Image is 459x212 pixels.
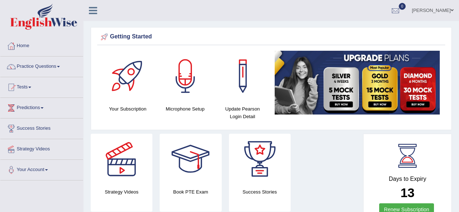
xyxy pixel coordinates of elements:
[0,139,83,157] a: Strategy Videos
[217,105,267,120] h4: Update Pearson Login Detail
[0,98,83,116] a: Predictions
[0,160,83,178] a: Your Account
[160,188,221,196] h4: Book PTE Exam
[0,57,83,75] a: Practice Questions
[399,3,406,10] span: 0
[0,77,83,95] a: Tests
[0,36,83,54] a: Home
[103,105,153,113] h4: Your Subscription
[0,119,83,137] a: Success Stories
[401,186,415,200] b: 13
[229,188,291,196] h4: Success Stories
[275,51,440,115] img: small5.jpg
[372,176,443,182] h4: Days to Expiry
[160,105,210,113] h4: Microphone Setup
[91,188,152,196] h4: Strategy Videos
[99,32,443,42] div: Getting Started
